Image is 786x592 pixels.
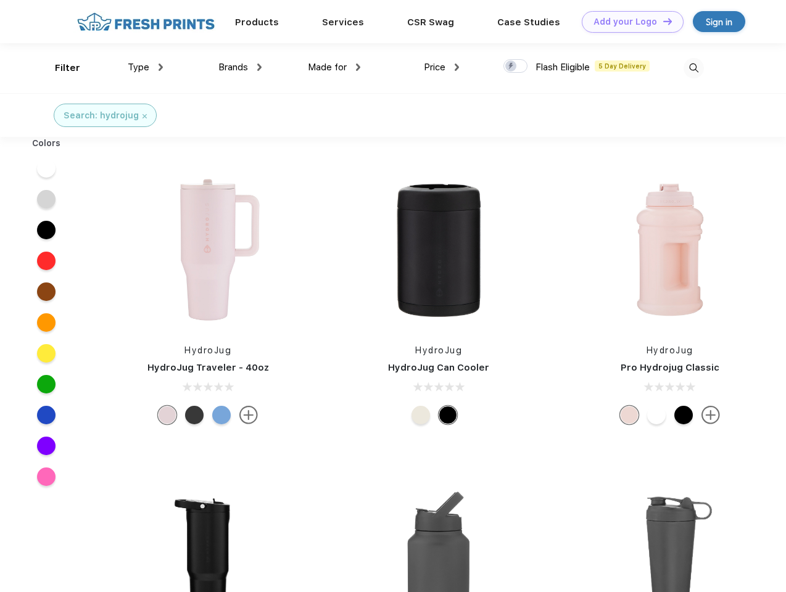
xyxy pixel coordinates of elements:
div: Filter [55,61,80,75]
a: Sign in [693,11,745,32]
div: Black [185,406,204,424]
img: func=resize&h=266 [357,168,521,332]
img: dropdown.png [257,64,262,71]
span: Type [128,62,149,73]
div: Colors [23,137,70,150]
div: Pink Sand [158,406,176,424]
a: HydroJug [184,345,231,355]
a: Products [235,17,279,28]
a: HydroJug [647,345,693,355]
span: 5 Day Delivery [595,60,650,72]
a: HydroJug [415,345,462,355]
img: func=resize&h=266 [588,168,752,332]
div: Black [439,406,457,424]
span: Brands [218,62,248,73]
span: Made for [308,62,347,73]
div: Riptide [212,406,231,424]
img: dropdown.png [455,64,459,71]
img: filter_cancel.svg [143,114,147,118]
div: Sign in [706,15,732,29]
div: Pink Sand [620,406,639,424]
div: Add your Logo [594,17,657,27]
div: Search: hydrojug [64,109,139,122]
img: func=resize&h=266 [126,168,290,332]
div: White [647,406,666,424]
img: fo%20logo%202.webp [73,11,218,33]
img: dropdown.png [159,64,163,71]
img: dropdown.png [356,64,360,71]
div: Black [674,406,693,424]
a: HydroJug Can Cooler [388,362,489,373]
img: desktop_search.svg [684,58,704,78]
div: Cream [412,406,430,424]
span: Price [424,62,445,73]
a: Pro Hydrojug Classic [621,362,719,373]
a: HydroJug Traveler - 40oz [147,362,269,373]
img: DT [663,18,672,25]
img: more.svg [701,406,720,424]
span: Flash Eligible [536,62,590,73]
img: more.svg [239,406,258,424]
